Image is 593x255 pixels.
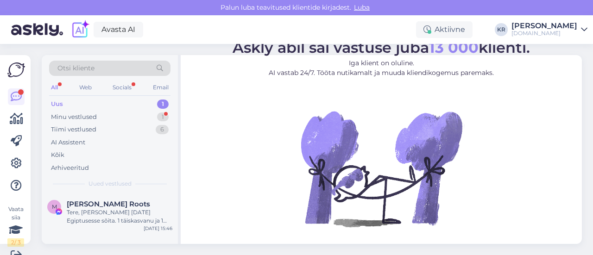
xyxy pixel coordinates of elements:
span: Uued vestlused [88,180,132,188]
p: Iga klient on oluline. AI vastab 24/7. Tööta nutikamalt ja muuda kliendikogemus paremaks. [233,58,530,78]
div: 1 [157,100,169,109]
div: Tere, [PERSON_NAME] [DATE] Egiptusesse sõita. 1 täiskasvanu ja 1 laps(13a) [GEOGRAPHIC_DATA], [GE... [67,208,172,225]
div: All [49,81,60,93]
span: Askly abil sai vastuse juba klienti. [233,38,530,56]
div: Uus [51,100,63,109]
img: Askly Logo [7,62,25,77]
div: AI Assistent [51,138,85,147]
div: Socials [111,81,133,93]
a: [PERSON_NAME][DOMAIN_NAME] [511,22,587,37]
div: KR [495,23,508,36]
div: Kõik [51,150,64,160]
img: No Chat active [298,85,465,252]
div: Vaata siia [7,205,24,247]
div: Tiimi vestlused [51,125,96,134]
div: 1 [157,112,169,122]
div: 2 / 3 [7,238,24,247]
b: 13 000 [429,38,479,56]
div: Web [77,81,94,93]
div: 6 [156,125,169,134]
a: Avasta AI [94,22,143,37]
span: Otsi kliente [57,63,95,73]
div: [DOMAIN_NAME] [511,30,577,37]
span: Merle Roots [67,200,150,208]
div: Minu vestlused [51,112,97,122]
div: [DATE] 15:46 [144,225,172,232]
div: [PERSON_NAME] [511,22,577,30]
span: M [52,203,57,210]
img: explore-ai [70,20,90,39]
div: Aktiivne [416,21,473,38]
div: Email [151,81,170,93]
span: Luba [351,3,372,12]
div: Arhiveeritud [51,163,89,173]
